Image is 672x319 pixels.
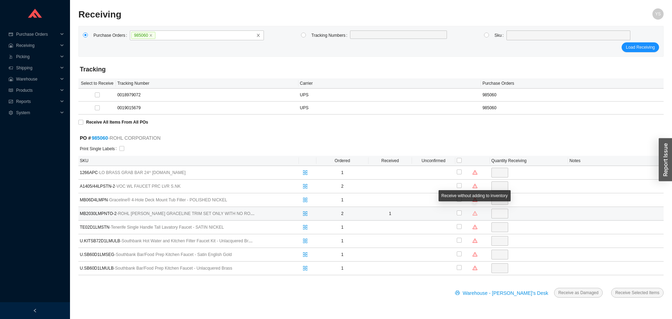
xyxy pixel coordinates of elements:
td: 1 [316,234,369,248]
div: Receive without adding to inventory [439,190,510,201]
h2: Receiving [78,8,517,21]
span: fund [8,99,13,104]
strong: PO # [80,135,108,141]
span: Reports [16,96,58,107]
span: Warehouse [16,74,58,85]
span: TE02D1LMSTN [80,224,255,231]
span: - Southbank Bar/Food Prep Kitchen Faucet - Unlacquered Brass [114,266,232,271]
span: - ROHL [PERSON_NAME] GRACELINE TRIM SET ONLY WITH NO ROUGH VALVE BODY TO WALL MOUNTED THREE HOLE ... [117,211,485,216]
button: warning [470,167,480,177]
span: warning [470,170,479,175]
span: U.SB60D1LMULB [80,265,255,272]
span: close [256,33,260,37]
label: Print Single Labels [80,144,119,154]
span: U.SB60D1LMSEG [80,251,255,258]
span: split-cells [301,211,310,216]
span: MB2030LMPNTO-2 [80,210,255,217]
button: split-cells [300,263,310,273]
button: split-cells [300,236,310,246]
span: split-cells [301,170,310,175]
th: Received [369,156,412,166]
button: warning [470,249,480,259]
td: 985060 [481,102,664,115]
button: split-cells [300,250,310,259]
button: split-cells [300,168,310,178]
span: split-cells [301,266,310,271]
button: warning [470,181,480,191]
span: split-cells [301,197,310,202]
span: warning [470,252,479,257]
button: split-cells [300,209,310,219]
span: MB06D4LMPN [80,196,255,203]
label: Purchase Orders [93,30,130,40]
button: split-cells [300,222,310,232]
th: Purchase Orders [481,78,664,89]
span: System [16,107,58,118]
span: split-cells [301,225,310,230]
span: warning [470,183,479,188]
span: warning [470,224,479,229]
td: 0018979072 [116,89,299,102]
button: Load Receiving [622,42,659,52]
th: Tracking Number [116,78,299,89]
span: warning [470,238,479,243]
span: - Graceline® 4-Hole Deck Mount Tub Filler - POLISHED NICKEL [108,197,227,202]
button: Receive Selected Items [611,288,664,298]
th: Ordered [316,156,369,166]
span: - LO BRASS GRAB BAR 24^ [DOMAIN_NAME] [98,170,185,175]
span: split-cells [301,238,310,243]
span: printer [455,290,461,296]
span: close [149,34,153,37]
span: credit-card [8,32,13,36]
span: A1405/44LPSTN-2 [80,183,255,190]
span: Warehouse - [PERSON_NAME]'s Desk [463,289,548,297]
button: warning [470,263,480,273]
button: warning [470,236,480,245]
td: UPS [299,102,481,115]
button: warning [470,208,480,218]
td: 1 [316,221,369,234]
span: split-cells [301,252,310,257]
td: 1 [316,262,369,275]
label: Sku [495,30,506,40]
td: UPS [299,89,481,102]
span: Load Receiving [626,44,655,51]
span: YS [655,8,661,20]
span: 1266APC [80,169,255,176]
label: Tracking Numbers [311,30,350,40]
span: Picking [16,51,58,62]
span: Receiving [16,40,58,51]
td: 1 [316,166,369,180]
span: Products [16,85,58,96]
span: warning [470,211,479,216]
td: 1 [316,193,369,207]
button: split-cells [300,195,310,205]
td: 985060 [481,89,664,102]
th: Notes [568,156,664,166]
button: printerWarehouse - [PERSON_NAME]'s Desk [451,288,554,298]
th: Quantity Receiving [490,156,568,166]
input: 985060closeclose [156,32,161,39]
th: Select to Receive [78,78,116,89]
th: SKU [78,156,299,166]
span: left [33,308,37,313]
span: setting [8,111,13,115]
span: warning [470,265,479,270]
span: - ROHL CORPORATION [108,134,161,142]
td: 2 [316,207,369,221]
td: 0019015679 [116,102,299,115]
span: 1 [389,211,391,216]
span: - Southbank Hot Water and Kitchen Filter Faucet Kit - Unlacquered Brass [120,238,255,243]
th: Carrier [299,78,481,89]
span: split-cells [301,184,310,189]
button: Receive as Damaged [554,288,603,298]
th: Unconfirmed [412,156,455,166]
strong: Receive All Items From All POs [86,120,148,125]
span: U.KITSB72D1LMULB [80,237,255,244]
h4: Tracking [80,65,662,74]
td: 1 [316,248,369,262]
span: - Tenerife Single Handle Tall Lavatory Faucet - SATIN NICKEL [110,225,224,230]
span: 985060 [131,32,155,39]
button: split-cells [300,181,310,191]
span: - Southbank Bar/Food Prep Kitchen Faucet - Satin English Gold [114,252,232,257]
